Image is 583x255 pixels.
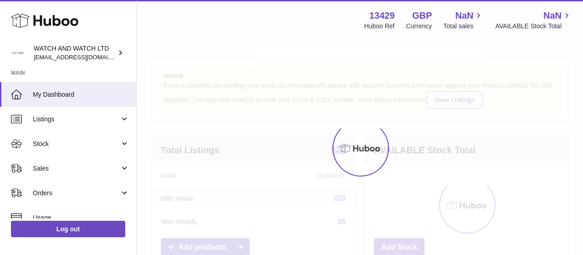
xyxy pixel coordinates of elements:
div: Currency [406,22,432,31]
a: Log out [11,221,125,237]
span: Sales [33,164,120,173]
span: NaN [543,10,562,22]
div: WATCH AND WATCH LTD [34,44,116,62]
span: Total sales [443,22,484,31]
strong: GBP [412,10,432,22]
span: Orders [33,189,120,198]
span: [EMAIL_ADDRESS][DOMAIN_NAME] [34,53,134,61]
img: internalAdmin-13429@internal.huboo.com [11,46,25,60]
span: Listings [33,115,120,124]
span: NaN [455,10,473,22]
strong: 13429 [369,10,395,22]
span: AVAILABLE Stock Total [495,22,572,31]
a: NaN Total sales [443,10,484,31]
a: NaN AVAILABLE Stock Total [495,10,572,31]
span: Usage [33,213,129,222]
span: Stock [33,140,120,148]
span: My Dashboard [33,90,129,99]
div: Huboo Ref [364,22,395,31]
